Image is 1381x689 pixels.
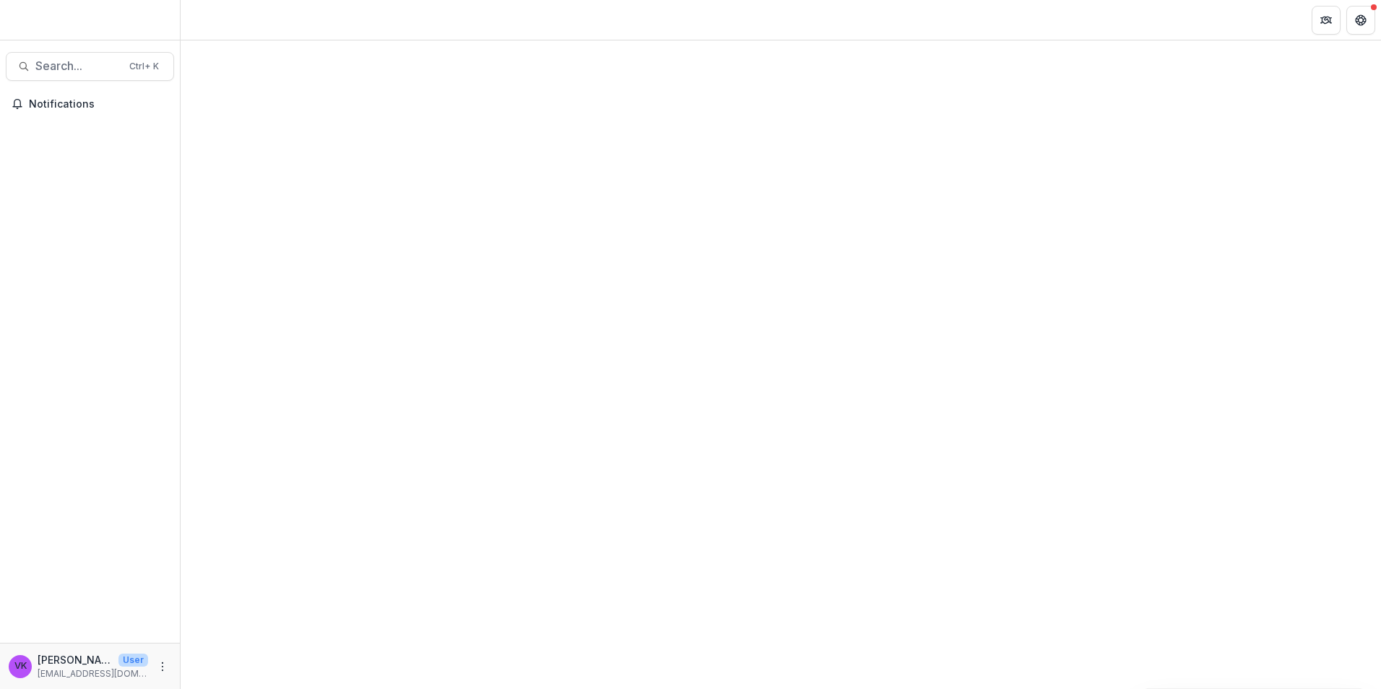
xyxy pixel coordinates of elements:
[38,652,113,667] p: [PERSON_NAME]
[6,92,174,116] button: Notifications
[1312,6,1341,35] button: Partners
[126,58,162,74] div: Ctrl + K
[38,667,148,680] p: [EMAIL_ADDRESS][DOMAIN_NAME]
[14,662,27,671] div: Victor Keong
[35,59,121,73] span: Search...
[154,658,171,675] button: More
[29,98,168,110] span: Notifications
[6,52,174,81] button: Search...
[186,9,248,30] nav: breadcrumb
[1346,6,1375,35] button: Get Help
[118,654,148,667] p: User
